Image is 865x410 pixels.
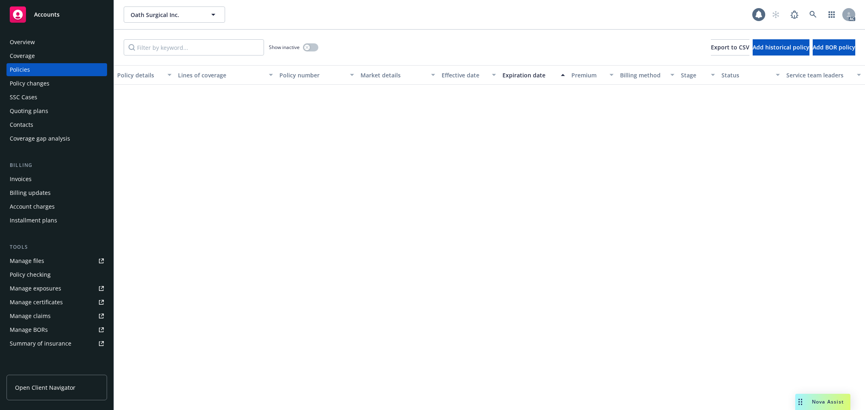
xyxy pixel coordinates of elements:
button: Billing method [617,65,678,85]
a: Contacts [6,118,107,131]
div: Contacts [10,118,33,131]
a: Summary of insurance [6,337,107,350]
div: Billing updates [10,186,51,199]
button: Lines of coverage [175,65,276,85]
div: Manage claims [10,310,51,322]
button: Premium [568,65,617,85]
div: Policy number [279,71,345,79]
div: Installment plans [10,214,57,227]
div: Drag to move [795,394,805,410]
div: Manage BORs [10,323,48,336]
div: Effective date [442,71,487,79]
a: Invoices [6,173,107,186]
div: Manage certificates [10,296,63,309]
div: Manage exposures [10,282,61,295]
div: Premium [571,71,605,79]
div: Quoting plans [10,105,48,117]
a: Overview [6,36,107,49]
a: Search [805,6,821,23]
div: Stage [681,71,706,79]
button: Market details [357,65,438,85]
span: Add BOR policy [813,43,855,51]
button: Policy details [114,65,175,85]
a: SSC Cases [6,91,107,104]
a: Billing updates [6,186,107,199]
a: Manage exposures [6,282,107,295]
div: Policy checking [10,268,51,281]
a: Manage BORs [6,323,107,336]
a: Policy checking [6,268,107,281]
button: Effective date [438,65,499,85]
a: Coverage gap analysis [6,132,107,145]
div: SSC Cases [10,91,37,104]
a: Manage files [6,254,107,267]
span: Open Client Navigator [15,383,75,392]
span: Oath Surgical Inc. [131,11,201,19]
a: Coverage [6,49,107,62]
button: Service team leaders [783,65,864,85]
div: Market details [361,71,426,79]
button: Policy number [276,65,357,85]
span: Accounts [34,11,60,18]
div: Billing [6,161,107,169]
div: Summary of insurance [10,337,71,350]
input: Filter by keyword... [124,39,264,56]
div: Account charges [10,200,55,213]
a: Quoting plans [6,105,107,117]
div: Policies [10,63,30,76]
a: Installment plans [6,214,107,227]
a: Manage certificates [6,296,107,309]
div: Service team leaders [786,71,852,79]
button: Add BOR policy [813,39,855,56]
a: Accounts [6,3,107,26]
a: Policies [6,63,107,76]
button: Stage [678,65,718,85]
span: Add historical policy [753,43,809,51]
button: Nova Assist [795,394,850,410]
div: Invoices [10,173,32,186]
button: Add historical policy [753,39,809,56]
a: Policy changes [6,77,107,90]
a: Account charges [6,200,107,213]
div: Coverage gap analysis [10,132,70,145]
div: Tools [6,243,107,251]
a: Switch app [824,6,840,23]
div: Status [721,71,771,79]
button: Expiration date [499,65,568,85]
div: Lines of coverage [178,71,264,79]
button: Export to CSV [711,39,749,56]
span: Export to CSV [711,43,749,51]
div: Analytics hub [6,366,107,374]
div: Manage files [10,254,44,267]
a: Report a Bug [786,6,803,23]
a: Manage claims [6,310,107,322]
div: Overview [10,36,35,49]
div: Billing method [620,71,665,79]
span: Nova Assist [812,398,844,405]
div: Policy details [117,71,163,79]
div: Expiration date [502,71,556,79]
div: Coverage [10,49,35,62]
a: Start snowing [768,6,784,23]
span: Show inactive [269,44,300,51]
button: Oath Surgical Inc. [124,6,225,23]
button: Status [718,65,783,85]
div: Policy changes [10,77,49,90]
